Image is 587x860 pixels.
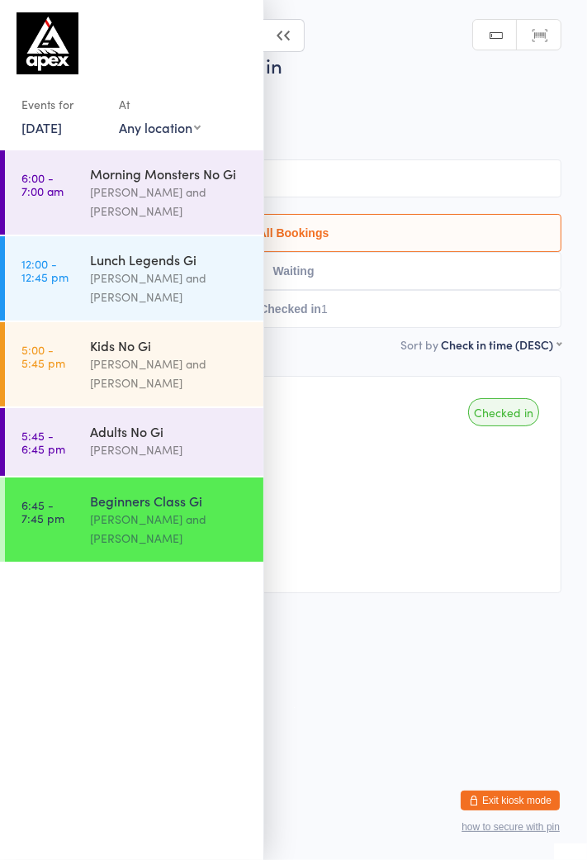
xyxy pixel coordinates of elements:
div: Check in time (DESC) [441,336,561,353]
a: 5:00 -5:45 pmKids No Gi[PERSON_NAME] and [PERSON_NAME] [5,322,263,406]
time: 5:45 - 6:45 pm [21,429,65,455]
span: [PERSON_NAME] and [PERSON_NAME] [26,103,536,120]
button: Exit kiosk mode [461,791,560,810]
div: [PERSON_NAME] and [PERSON_NAME] [90,510,249,548]
button: how to secure with pin [462,821,560,833]
div: Kids No Gi [90,336,249,354]
div: Checked in [468,398,539,426]
button: Waiting [26,252,561,290]
div: Adults No Gi [90,422,249,440]
div: P••••••t@[DOMAIN_NAME] [48,494,544,508]
time: 6:00 - 7:00 am [21,171,64,197]
input: Search [26,159,561,197]
div: Events for [21,91,102,118]
div: 1 [321,302,328,316]
time: 6:45 - 7:45 pm [21,498,64,525]
div: Morning Monsters No Gi [90,164,249,183]
div: Beginners Class Gi [90,492,249,510]
img: Apex BJJ [17,12,78,74]
a: [DATE] [21,118,62,136]
span: [DATE] 6:45pm [26,87,536,103]
h2: Beginners Class Gi Check-in [26,51,561,78]
time: 12:00 - 12:45 pm [21,257,69,283]
time: 5:00 - 5:45 pm [21,343,65,369]
div: Any location [119,118,201,136]
a: 12:00 -12:45 pmLunch Legends Gi[PERSON_NAME] and [PERSON_NAME] [5,236,263,321]
a: 6:00 -7:00 amMorning Monsters No Gi[PERSON_NAME] and [PERSON_NAME] [5,150,263,235]
div: [PERSON_NAME] and [PERSON_NAME] [90,354,249,392]
div: [PERSON_NAME] and [PERSON_NAME] [90,268,249,306]
span: Mat 1 [26,120,561,136]
div: At [119,91,201,118]
a: 5:45 -6:45 pmAdults No Gi[PERSON_NAME] [5,408,263,476]
div: [PERSON_NAME] [90,440,249,459]
a: 6:45 -7:45 pmBeginners Class Gi[PERSON_NAME] and [PERSON_NAME] [5,478,263,562]
button: Checked in1 [26,290,561,328]
label: Sort by [400,336,438,353]
div: Lunch Legends Gi [90,250,249,268]
div: Classes Remaining: Unlimited [48,516,544,530]
button: All Bookings [26,214,561,252]
div: [PERSON_NAME] and [PERSON_NAME] [90,183,249,221]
